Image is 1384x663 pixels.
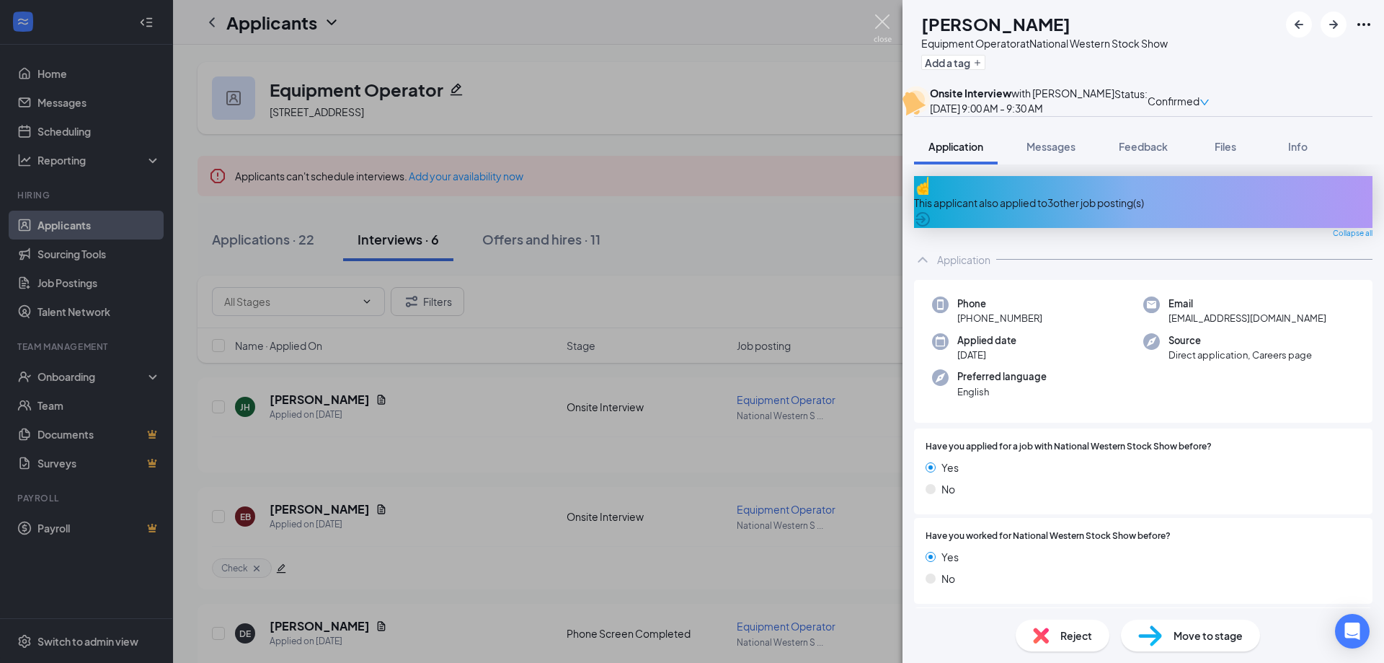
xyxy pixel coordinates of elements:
span: Direct application, Careers page [1168,348,1312,362]
span: Have you worked for National Western Stock Show before? [926,530,1171,543]
span: [PHONE_NUMBER] [957,311,1042,325]
div: This applicant also applied to 3 other job posting(s) [914,195,1372,211]
span: Source [1168,333,1312,348]
div: with [PERSON_NAME] [930,86,1114,100]
svg: ChevronUp [914,251,931,268]
span: No [941,481,955,497]
span: Preferred language [957,369,1047,384]
span: Have you applied for a job with National Western Stock Show before? [926,440,1212,454]
button: ArrowLeftNew [1286,12,1312,38]
span: No [941,571,955,587]
button: ArrowRight [1321,12,1347,38]
span: Messages [1026,140,1075,153]
span: Confirmed [1148,93,1199,109]
svg: Plus [973,58,982,67]
div: Application [937,253,990,267]
span: Email [1168,297,1326,311]
span: Move to stage [1174,628,1243,644]
span: [EMAIL_ADDRESS][DOMAIN_NAME] [1168,311,1326,325]
div: Equipment Operator at National Western Stock Show [921,36,1168,51]
span: English [957,385,1047,399]
div: Status : [1114,86,1148,116]
svg: ArrowRight [1325,16,1342,33]
span: Application [928,140,983,153]
span: Applied date [957,333,1016,348]
span: Files [1215,140,1236,153]
span: Yes [941,460,959,475]
div: Open Intercom Messenger [1335,614,1370,649]
svg: Ellipses [1355,16,1372,33]
span: Feedback [1119,140,1168,153]
span: Yes [941,549,959,565]
span: [DATE] [957,348,1016,362]
span: Collapse all [1333,228,1372,240]
span: Phone [957,297,1042,311]
div: [DATE] 9:00 AM - 9:30 AM [930,100,1114,116]
b: Onsite Interview [930,87,1011,100]
span: Info [1288,140,1308,153]
h1: [PERSON_NAME] [921,12,1070,36]
button: PlusAdd a tag [921,55,985,70]
svg: ArrowLeftNew [1290,16,1308,33]
span: down [1199,97,1210,107]
span: Reject [1060,628,1092,644]
svg: ArrowCircle [914,211,931,228]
